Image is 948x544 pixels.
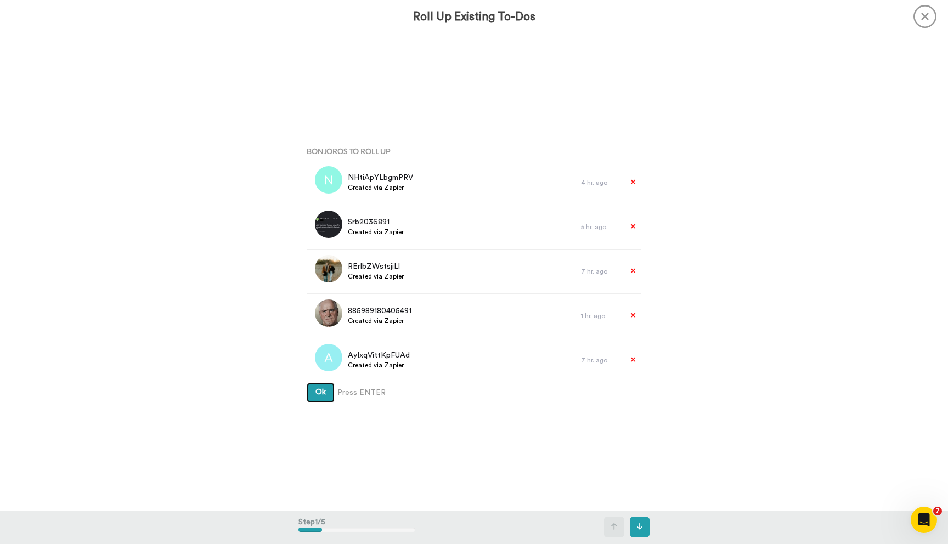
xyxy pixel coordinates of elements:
iframe: Intercom live chat [911,507,937,533]
img: 66f477e1-675f-4089-932c-83cc1a76047f.jpg [315,211,342,238]
span: Press ENTER [337,387,386,398]
span: Created via Zapier [348,272,404,281]
h3: Roll Up Existing To-Dos [413,10,535,23]
span: AyIxqVittKpFUAd [348,350,410,361]
img: a.png [315,344,342,371]
span: Created via Zapier [348,183,413,192]
div: 7 hr. ago [581,356,619,365]
span: RErlbZWstsjiLl [348,261,404,272]
div: 4 hr. ago [581,178,619,187]
span: 7 [933,507,942,515]
div: 1 hr. ago [581,311,619,320]
h4: Bonjoros To Roll Up [307,147,641,155]
img: n.png [315,166,342,194]
div: 7 hr. ago [581,267,619,276]
img: f6adebad-1a9e-4d24-bac2-c34a1fed9a52.jpg [315,255,342,282]
span: Srb2036891 [348,217,404,228]
span: 885989180405491 [348,305,411,316]
span: Created via Zapier [348,361,410,370]
span: Created via Zapier [348,228,404,236]
div: Step 1 / 5 [298,511,415,543]
div: 5 hr. ago [581,223,619,231]
span: NHtiApYLbgmPRV [348,172,413,183]
span: Ok [315,388,326,396]
button: Ok [307,383,335,403]
span: Created via Zapier [348,316,411,325]
img: b266ae36-403d-4a6a-bde6-bff1e332309b.jpg [315,299,342,327]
